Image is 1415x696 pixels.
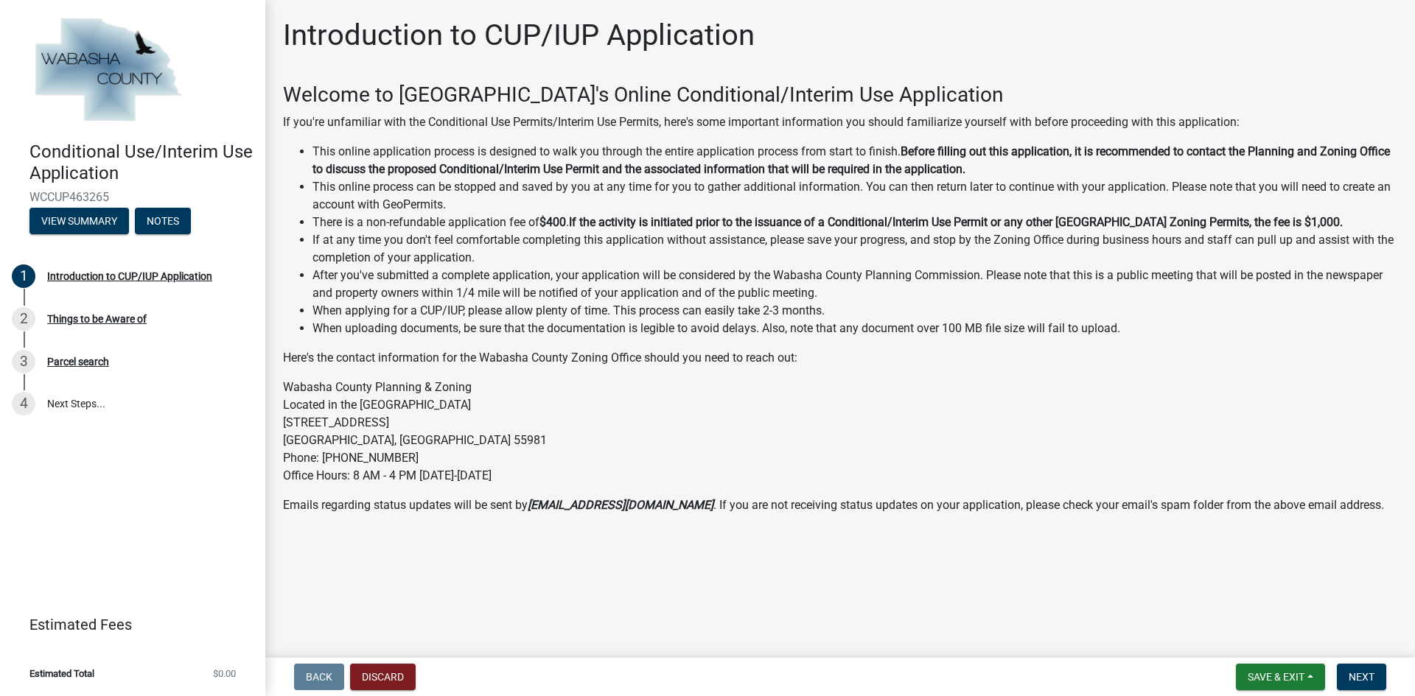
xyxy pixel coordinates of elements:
[1248,671,1304,683] span: Save & Exit
[312,144,1390,176] strong: Before filling out this application, it is recommended to contact the Planning and Zoning Office ...
[312,267,1397,302] li: After you've submitted a complete application, your application will be considered by the Wabasha...
[12,264,35,288] div: 1
[539,215,566,229] strong: $400
[1349,671,1374,683] span: Next
[569,215,1343,229] strong: If the activity is initiated prior to the issuance of a Conditional/Interim Use Permit or any oth...
[47,314,147,324] div: Things to be Aware of
[12,350,35,373] div: 3
[1236,664,1325,690] button: Save & Exit
[12,307,35,331] div: 2
[312,178,1397,214] li: This online process can be stopped and saved by you at any time for you to gather additional info...
[528,498,713,512] strong: [EMAIL_ADDRESS][DOMAIN_NAME]
[312,214,1397,231] li: There is a non-refundable application fee of .
[312,320,1397,337] li: When uploading documents, be sure that the documentation is legible to avoid delays. Also, note t...
[47,356,109,367] div: Parcel search
[135,216,191,228] wm-modal-confirm: Notes
[283,379,1397,485] p: Wabasha County Planning & Zoning Located in the [GEOGRAPHIC_DATA] [STREET_ADDRESS] [GEOGRAPHIC_DA...
[29,669,94,678] span: Estimated Total
[294,664,344,690] button: Back
[29,141,254,184] h4: Conditional Use/Interim Use Application
[29,216,129,228] wm-modal-confirm: Summary
[283,349,1397,367] p: Here's the contact information for the Wabasha County Zoning Office should you need to reach out:
[29,15,186,126] img: Wabasha County, Minnesota
[1337,664,1386,690] button: Next
[135,208,191,234] button: Notes
[283,18,755,53] h1: Introduction to CUP/IUP Application
[29,190,236,204] span: WCCUP463265
[213,669,236,678] span: $0.00
[47,271,212,281] div: Introduction to CUP/IUP Application
[306,671,332,683] span: Back
[283,496,1397,514] p: Emails regarding status updates will be sent by . If you are not receiving status updates on your...
[12,610,242,639] a: Estimated Fees
[283,113,1397,131] p: If you're unfamiliar with the Conditional Use Permits/Interim Use Permits, here's some important ...
[312,231,1397,267] li: If at any time you don't feel comfortable completing this application without assistance, please ...
[312,302,1397,320] li: When applying for a CUP/IUP, please allow plenty of time. This process can easily take 2-3 months.
[12,392,35,415] div: 4
[312,143,1397,178] li: This online application process is designed to walk you through the entire application process fr...
[350,664,416,690] button: Discard
[283,82,1397,108] h3: Welcome to [GEOGRAPHIC_DATA]'s Online Conditional/Interim Use Application
[29,208,129,234] button: View Summary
